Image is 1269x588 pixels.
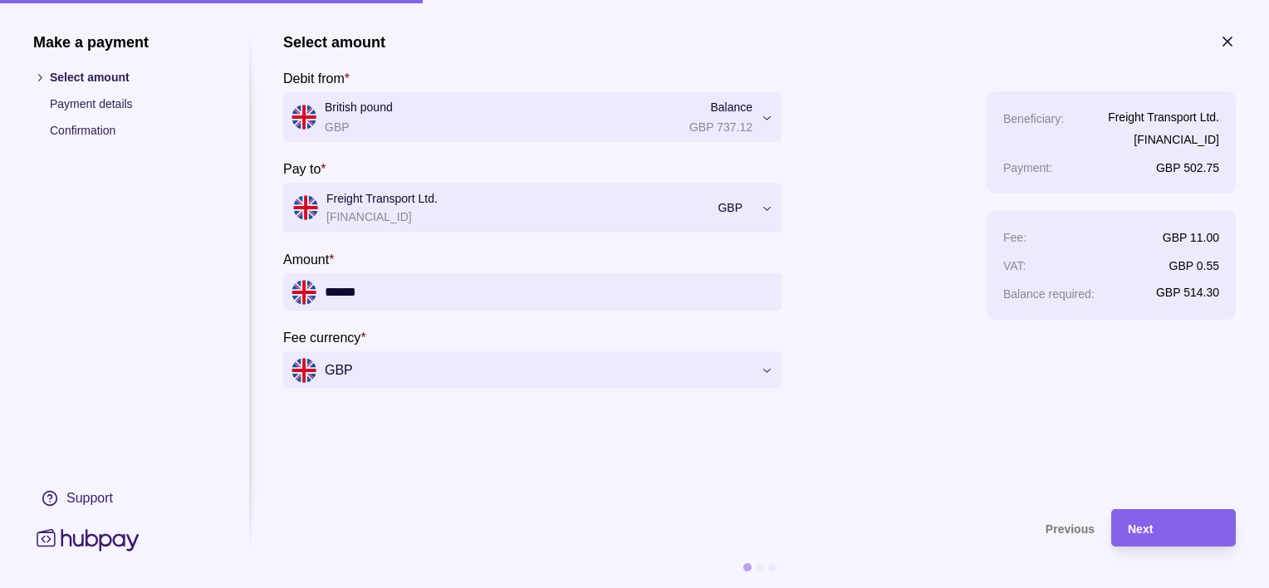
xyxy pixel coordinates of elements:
p: GBP 514.30 [1156,286,1219,299]
p: Pay to [283,162,321,176]
div: Support [66,489,113,507]
button: Previous [283,509,1095,546]
p: Balance required : [1003,287,1095,301]
p: Payment details [50,95,216,113]
h1: Make a payment [33,33,216,51]
label: Fee currency [283,327,366,347]
p: Freight Transport Ltd. [326,189,709,208]
img: gb [292,280,316,305]
p: VAT : [1003,259,1026,272]
button: Next [1111,509,1236,546]
label: Pay to [283,159,326,179]
a: Support [33,481,216,516]
p: GBP 11.00 [1163,231,1219,244]
h1: Select amount [283,33,385,51]
p: GBP 502.75 [1156,161,1219,174]
p: Debit from [283,71,345,86]
p: Fee : [1003,231,1026,244]
p: Confirmation [50,121,216,140]
p: Fee currency [283,331,360,345]
label: Debit from [283,68,350,88]
p: Payment : [1003,161,1052,174]
input: amount [325,273,773,311]
label: Amount [283,249,334,269]
p: Freight Transport Ltd. [1108,108,1219,126]
p: Select amount [50,68,216,86]
p: GBP 0.55 [1169,259,1219,272]
span: Previous [1046,522,1095,536]
p: Beneficiary : [1003,112,1064,125]
span: Next [1128,522,1153,536]
p: [FINANCIAL_ID] [1108,130,1219,149]
img: gb [293,195,318,220]
p: Amount [283,252,329,267]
